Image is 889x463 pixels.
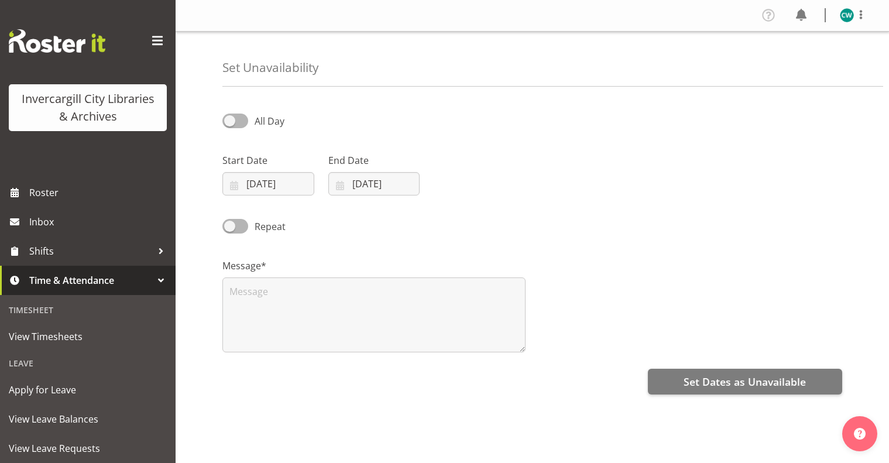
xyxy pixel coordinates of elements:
[3,351,173,375] div: Leave
[328,153,420,167] label: End Date
[684,374,806,389] span: Set Dates as Unavailable
[3,322,173,351] a: View Timesheets
[29,184,170,201] span: Roster
[840,8,854,22] img: catherine-wilson11657.jpg
[328,172,420,196] input: Click to select...
[248,220,286,234] span: Repeat
[29,242,152,260] span: Shifts
[255,115,284,128] span: All Day
[9,381,167,399] span: Apply for Leave
[9,29,105,53] img: Rosterit website logo
[222,61,318,74] h4: Set Unavailability
[29,213,170,231] span: Inbox
[9,328,167,345] span: View Timesheets
[3,434,173,463] a: View Leave Requests
[3,298,173,322] div: Timesheet
[20,90,155,125] div: Invercargill City Libraries & Archives
[648,369,842,395] button: Set Dates as Unavailable
[222,259,526,273] label: Message*
[3,404,173,434] a: View Leave Balances
[9,410,167,428] span: View Leave Balances
[854,428,866,440] img: help-xxl-2.png
[222,172,314,196] input: Click to select...
[9,440,167,457] span: View Leave Requests
[3,375,173,404] a: Apply for Leave
[29,272,152,289] span: Time & Attendance
[222,153,314,167] label: Start Date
